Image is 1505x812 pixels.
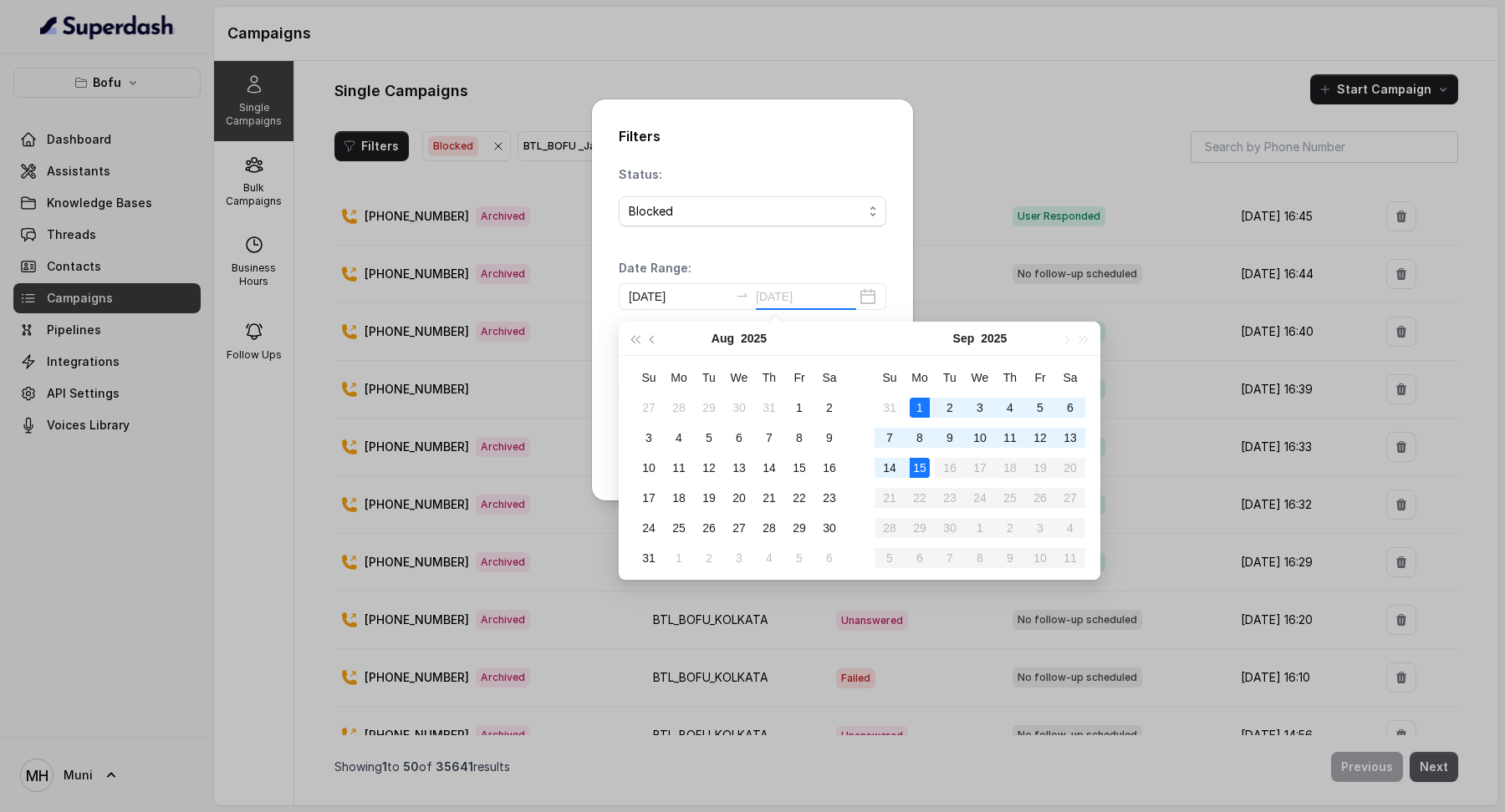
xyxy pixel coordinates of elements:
td: 2025-08-17 [634,483,664,513]
th: Su [634,363,664,393]
td: 2025-08-28 [754,513,784,543]
th: Mo [664,363,694,393]
div: 13 [729,458,749,478]
div: 20 [729,488,749,508]
button: Sep [953,322,975,355]
td: 2025-08-16 [814,453,844,483]
td: 2025-07-31 [754,393,784,423]
td: 2025-09-06 [1055,393,1085,423]
div: Blocked [629,201,863,221]
button: Aug [712,322,734,355]
td: 2025-09-11 [995,423,1025,453]
td: 2025-08-12 [694,453,724,483]
th: Fr [784,363,814,393]
div: 3 [639,428,659,448]
td: 2025-08-19 [694,483,724,513]
div: 6 [819,548,839,568]
div: 11 [1000,428,1020,448]
div: 4 [1000,398,1020,418]
h2: Filters [619,126,886,146]
div: 6 [729,428,749,448]
td: 2025-08-27 [724,513,754,543]
td: 2025-09-04 [754,543,784,573]
div: 23 [819,488,839,508]
span: to [736,288,749,302]
div: 6 [1060,398,1080,418]
td: 2025-09-10 [965,423,995,453]
td: 2025-08-13 [724,453,754,483]
div: 30 [819,518,839,538]
div: 27 [639,398,659,418]
div: 11 [669,458,689,478]
div: 12 [699,458,719,478]
td: 2025-08-08 [784,423,814,453]
div: 3 [970,398,990,418]
td: 2025-08-31 [634,543,664,573]
div: 28 [759,518,779,538]
td: 2025-09-02 [694,543,724,573]
td: 2025-07-29 [694,393,724,423]
th: We [965,363,995,393]
td: 2025-08-03 [634,423,664,453]
th: Tu [935,363,965,393]
td: 2025-09-08 [905,423,935,453]
td: 2025-09-04 [995,393,1025,423]
th: Th [995,363,1025,393]
div: 2 [699,548,719,568]
span: swap-right [736,288,749,302]
th: We [724,363,754,393]
td: 2025-09-15 [905,453,935,483]
button: 2025 [741,322,767,355]
td: 2025-08-22 [784,483,814,513]
th: Mo [905,363,935,393]
td: 2025-08-18 [664,483,694,513]
div: 29 [789,518,809,538]
td: 2025-09-12 [1025,423,1055,453]
td: 2025-08-07 [754,423,784,453]
th: Sa [814,363,844,393]
div: 18 [669,488,689,508]
td: 2025-09-01 [664,543,694,573]
p: Status: [619,166,662,183]
div: 26 [699,518,719,538]
div: 7 [759,428,779,448]
button: 2025 [981,322,1007,355]
div: 13 [1060,428,1080,448]
th: Fr [1025,363,1055,393]
div: 31 [639,548,659,568]
div: 29 [699,398,719,418]
div: 9 [819,428,839,448]
div: 1 [669,548,689,568]
div: 5 [789,548,809,568]
td: 2025-08-15 [784,453,814,483]
td: 2025-08-23 [814,483,844,513]
div: 7 [880,428,900,448]
div: 5 [699,428,719,448]
div: 2 [819,398,839,418]
td: 2025-09-06 [814,543,844,573]
td: 2025-08-30 [814,513,844,543]
td: 2025-08-11 [664,453,694,483]
div: 22 [789,488,809,508]
td: 2025-08-01 [784,393,814,423]
div: 2 [940,398,960,418]
div: 8 [910,428,930,448]
td: 2025-08-09 [814,423,844,453]
td: 2025-08-14 [754,453,784,483]
td: 2025-08-31 [875,393,905,423]
td: 2025-08-04 [664,423,694,453]
td: 2025-08-25 [664,513,694,543]
th: Tu [694,363,724,393]
div: 24 [639,518,659,538]
td: 2025-09-02 [935,393,965,423]
td: 2025-09-09 [935,423,965,453]
button: Blocked [619,196,886,226]
div: 4 [759,548,779,568]
div: 5 [1030,398,1050,418]
td: 2025-09-05 [1025,393,1055,423]
td: 2025-09-14 [875,453,905,483]
td: 2025-08-26 [694,513,724,543]
td: 2025-08-29 [784,513,814,543]
div: 31 [880,398,900,418]
th: Su [875,363,905,393]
